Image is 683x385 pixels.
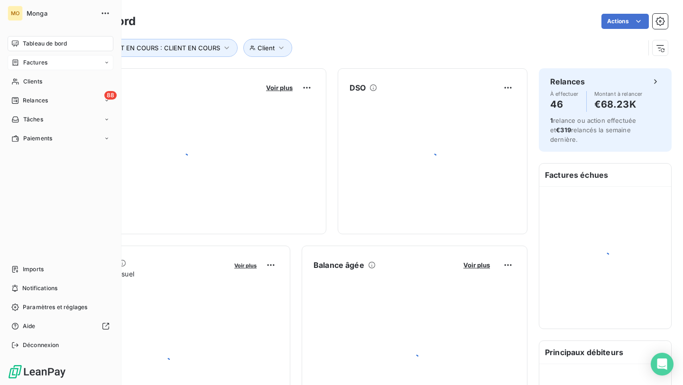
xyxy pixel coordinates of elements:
[8,364,66,379] img: Logo LeanPay
[461,261,493,269] button: Voir plus
[539,164,671,186] h6: Factures échues
[651,353,674,376] div: Open Intercom Messenger
[23,341,59,349] span: Déconnexion
[601,14,649,29] button: Actions
[594,91,643,97] span: Montant à relancer
[550,76,585,87] h6: Relances
[550,91,579,97] span: À effectuer
[8,319,113,334] a: Aide
[27,9,95,17] span: Monga
[350,82,366,93] h6: DSO
[104,91,117,100] span: 88
[556,126,571,134] span: €319
[258,44,275,52] span: Client
[23,39,67,48] span: Tableau de bord
[23,96,48,105] span: Relances
[54,269,228,279] span: Chiffre d'affaires mensuel
[263,83,295,92] button: Voir plus
[550,117,553,124] span: 1
[23,303,87,312] span: Paramètres et réglages
[550,117,636,143] span: relance ou action effectuée et relancés la semaine dernière.
[23,322,36,330] span: Aide
[89,39,238,57] button: CLIENT EN COURS : CLIENT EN COURS
[234,262,257,269] span: Voir plus
[22,284,57,293] span: Notifications
[102,44,220,52] span: CLIENT EN COURS : CLIENT EN COURS
[539,341,671,364] h6: Principaux débiteurs
[266,84,293,92] span: Voir plus
[23,77,42,86] span: Clients
[23,58,47,67] span: Factures
[594,97,643,112] h4: €68.23K
[231,261,259,269] button: Voir plus
[243,39,292,57] button: Client
[23,265,44,274] span: Imports
[23,115,43,124] span: Tâches
[463,261,490,269] span: Voir plus
[8,6,23,21] div: MO
[23,134,52,143] span: Paiements
[314,259,364,271] h6: Balance âgée
[550,97,579,112] h4: 46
